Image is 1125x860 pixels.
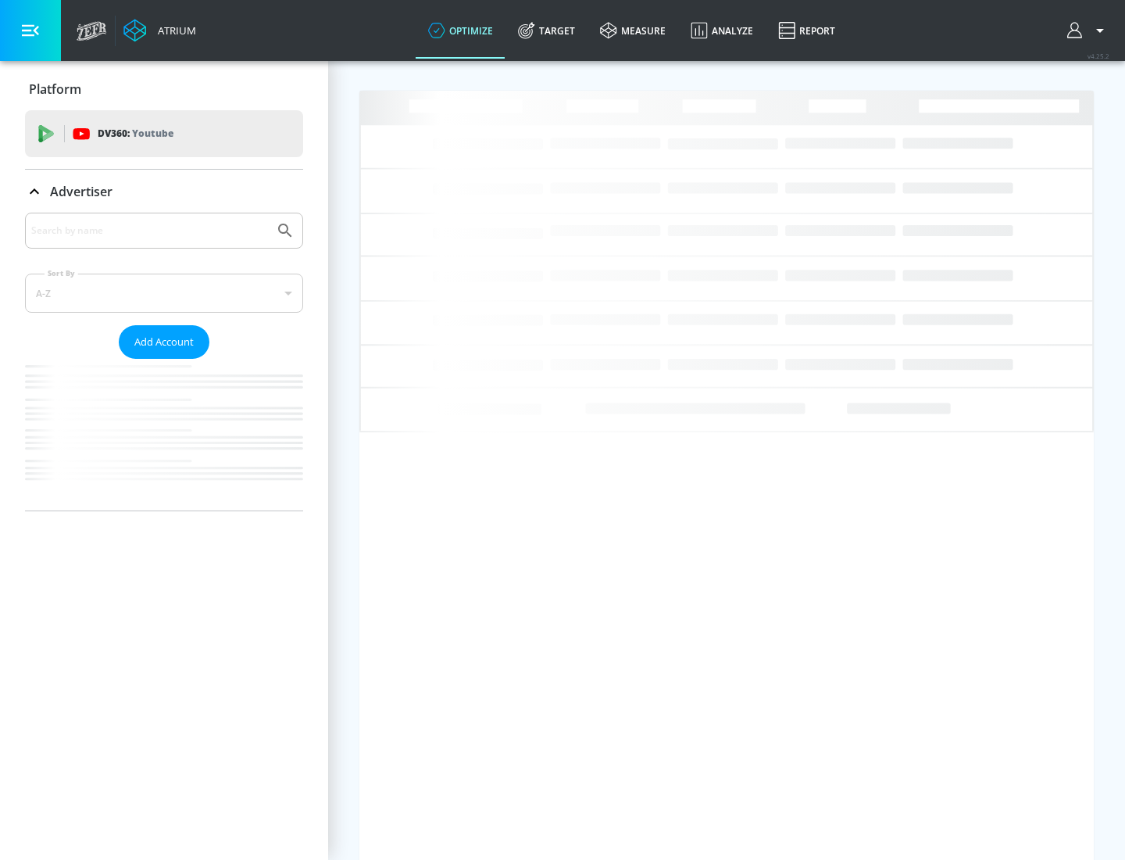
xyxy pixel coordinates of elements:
p: DV360: [98,125,173,142]
a: measure [587,2,678,59]
a: Target [505,2,587,59]
div: Advertiser [25,213,303,511]
a: Atrium [123,19,196,42]
a: Analyze [678,2,766,59]
span: Add Account [134,333,194,351]
a: Report [766,2,848,59]
nav: list of Advertiser [25,359,303,511]
span: v 4.25.2 [1087,52,1109,60]
button: Add Account [119,325,209,359]
div: DV360: Youtube [25,110,303,157]
div: Platform [25,67,303,111]
label: Sort By [45,268,78,278]
a: optimize [416,2,505,59]
p: Platform [29,81,81,98]
div: Advertiser [25,170,303,213]
p: Advertiser [50,183,112,200]
input: Search by name [31,220,268,241]
div: Atrium [152,23,196,38]
p: Youtube [132,125,173,142]
div: A-Z [25,274,303,313]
